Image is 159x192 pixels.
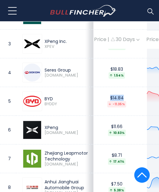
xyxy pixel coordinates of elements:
[50,5,117,17] img: bullfincher logo
[94,124,140,136] div: $11.66
[23,150,41,168] img: 9863.HK.png
[94,37,140,43] div: Price | 30 Days
[45,179,90,190] div: Anhui Jianghuai Automobile Group
[108,158,126,165] div: 17.41%
[45,130,90,136] span: [DOMAIN_NAME]
[50,5,117,17] a: Go to homepage
[45,125,90,130] div: XPeng
[107,101,126,107] div: -11.35%
[24,40,40,48] img: XPEV.svg
[45,67,90,73] div: Seres Group
[108,130,126,136] div: 10.63%
[109,72,125,79] div: 1.54%
[45,150,90,161] div: Zhejiang Leapmotor Technology
[45,96,90,102] div: BYD
[45,39,90,44] div: XPeng Inc.
[94,152,140,165] div: $8.71
[23,185,41,190] img: 600418.SS.png
[45,73,90,78] span: [DOMAIN_NAME]
[94,66,140,78] div: $18.83
[23,64,41,81] img: 601127.SS.png
[45,102,90,107] span: BYDDY
[23,96,41,107] img: BYDDY.png
[23,121,41,139] img: 9868.HK.png
[94,95,140,107] div: $14.84
[45,162,90,167] span: [DOMAIN_NAME]
[45,44,90,49] span: XPEV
